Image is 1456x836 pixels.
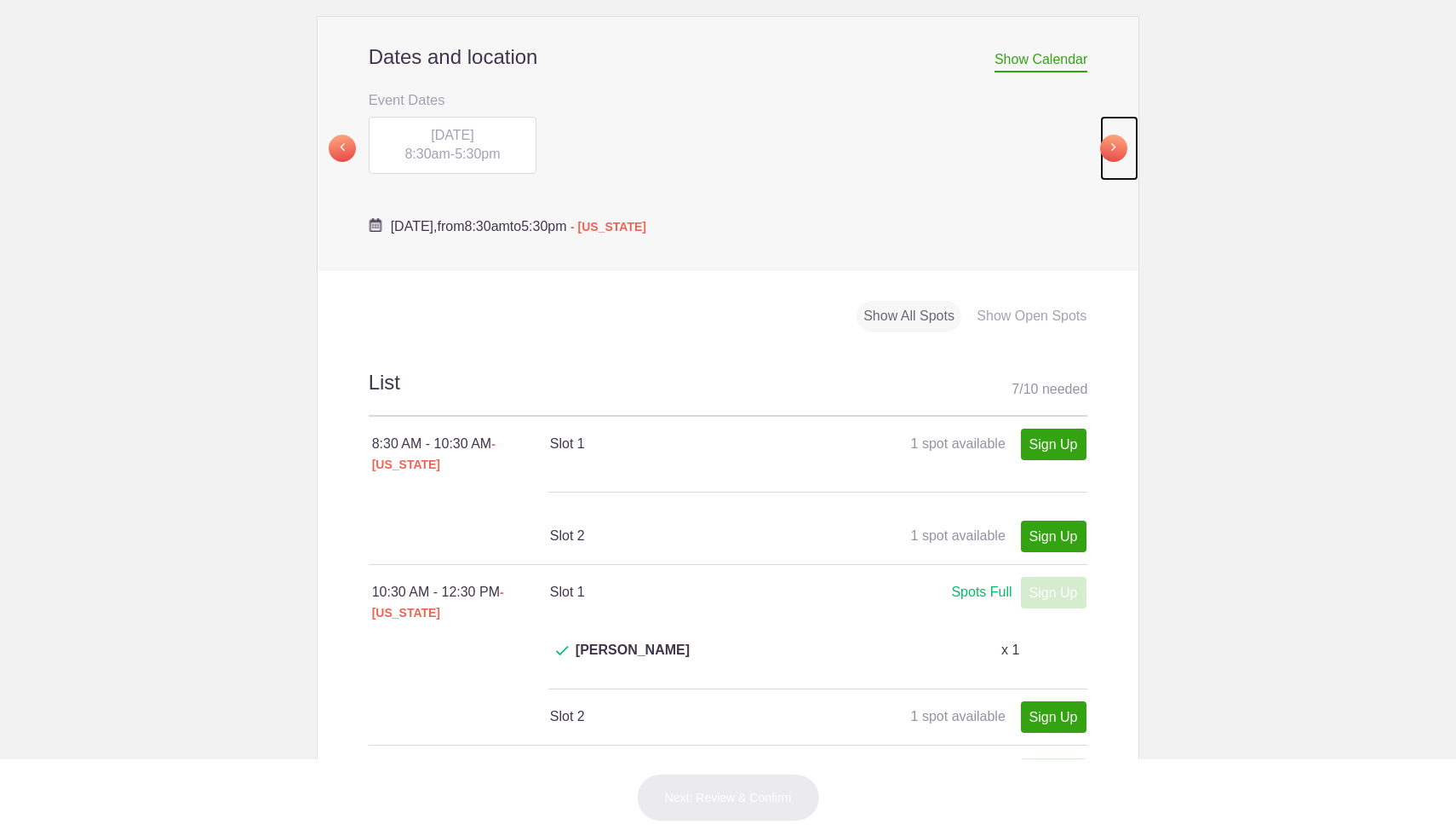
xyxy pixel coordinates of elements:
[369,87,1088,112] h3: Event Dates
[911,436,1006,451] span: 1 spot available
[1021,429,1086,460] a: Sign Up
[464,219,509,234] span: 8:30am
[431,128,473,142] span: [DATE]
[550,582,817,602] h4: Slot 1
[857,301,961,332] div: Show All Spots
[1021,701,1086,733] a: Sign Up
[970,301,1093,332] div: Show Open Spots
[372,582,550,623] div: 10:30 AM - 12:30 PM
[369,218,382,232] img: Cal purple
[1021,521,1086,552] a: Sign Up
[521,219,566,234] span: 5:30pm
[550,706,817,727] h4: Slot 2
[455,147,500,161] span: 5:30pm
[556,646,569,656] img: Check dark green
[995,52,1087,72] span: Show Calendar
[369,44,1088,70] h2: Dates and location
[372,437,496,471] span: - [US_STATE]
[637,774,820,822] button: Next: Review & Confirm
[911,528,1006,543] span: 1 spot available
[576,640,690,681] span: [PERSON_NAME]
[1012,377,1087,402] div: 7 10 needed
[372,585,504,620] span: - [US_STATE]
[369,117,537,175] div: -
[951,582,1012,603] div: Spots Full
[368,116,538,176] button: [DATE] 8:30am-5:30pm
[369,368,1088,417] h2: List
[1001,640,1019,660] p: x 1
[570,220,646,234] span: - [US_STATE]
[911,709,1006,724] span: 1 spot available
[1019,382,1023,396] span: /
[391,219,646,234] span: from to
[404,147,450,161] span: 8:30am
[550,526,817,546] h4: Slot 2
[372,434,550,475] div: 8:30 AM - 10:30 AM
[391,219,438,234] span: [DATE],
[550,434,817,454] h4: Slot 1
